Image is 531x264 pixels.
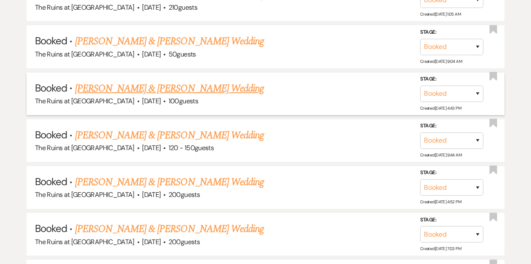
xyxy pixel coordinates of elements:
span: Created: [DATE] 4:52 PM [420,199,461,205]
span: [DATE] [142,143,161,152]
a: [PERSON_NAME] & [PERSON_NAME] Wedding [75,221,264,237]
a: [PERSON_NAME] & [PERSON_NAME] Wedding [75,81,264,96]
span: Booked [35,175,67,188]
span: Created: [DATE] 9:44 AM [420,152,461,158]
span: 50 guests [169,50,196,59]
span: Booked [35,81,67,94]
span: [DATE] [142,50,161,59]
span: 120 - 150 guests [169,143,214,152]
span: The Ruins at [GEOGRAPHIC_DATA] [35,97,134,105]
span: Created: [DATE] 9:04 AM [420,58,462,64]
span: [DATE] [142,190,161,199]
span: Created: [DATE] 4:43 PM [420,105,461,111]
a: [PERSON_NAME] & [PERSON_NAME] Wedding [75,128,264,143]
label: Stage: [420,28,483,37]
label: Stage: [420,168,483,178]
span: The Ruins at [GEOGRAPHIC_DATA] [35,50,134,59]
span: The Ruins at [GEOGRAPHIC_DATA] [35,237,134,246]
label: Stage: [420,75,483,84]
span: Booked [35,222,67,235]
span: The Ruins at [GEOGRAPHIC_DATA] [35,190,134,199]
span: Booked [35,34,67,47]
span: 200 guests [169,237,200,246]
span: The Ruins at [GEOGRAPHIC_DATA] [35,3,134,12]
span: 100 guests [169,97,198,105]
span: 200 guests [169,190,200,199]
span: [DATE] [142,237,161,246]
label: Stage: [420,121,483,131]
span: 210 guests [169,3,197,12]
a: [PERSON_NAME] & [PERSON_NAME] Wedding [75,175,264,190]
span: Booked [35,128,67,141]
label: Stage: [420,216,483,225]
span: Created: [DATE] 1:05 AM [420,11,461,17]
span: Created: [DATE] 7:03 PM [420,246,461,251]
a: [PERSON_NAME] & [PERSON_NAME] Wedding [75,34,264,49]
span: [DATE] [142,3,161,12]
span: The Ruins at [GEOGRAPHIC_DATA] [35,143,134,152]
span: [DATE] [142,97,161,105]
